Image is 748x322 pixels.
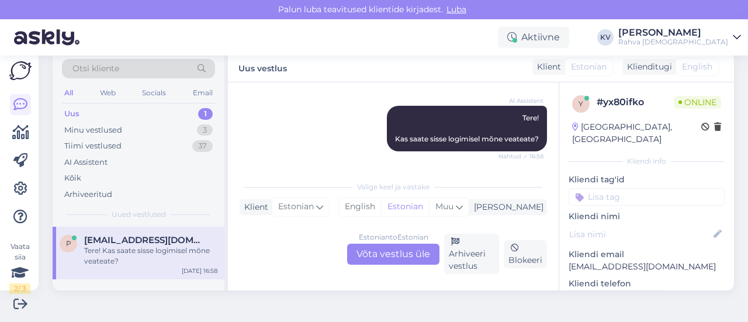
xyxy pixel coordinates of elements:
p: Kliendi email [569,248,725,261]
div: Arhiveeri vestlus [444,234,499,274]
div: 37 [192,140,213,152]
input: Lisa nimi [569,228,711,241]
div: Email [191,85,215,101]
div: [GEOGRAPHIC_DATA], [GEOGRAPHIC_DATA] [572,121,701,146]
span: Online [674,96,721,109]
span: English [682,61,712,73]
div: Uus [64,108,79,120]
div: Tere! Kas saate sisse logimisel mõne veateate? [84,245,217,266]
div: 2 / 3 [9,283,30,294]
div: [PERSON_NAME] [618,28,728,37]
span: Nähtud ✓ 16:58 [498,152,543,161]
span: AI Assistent [500,96,543,105]
div: All [62,85,75,101]
div: Kõik [64,172,81,184]
p: [EMAIL_ADDRESS][DOMAIN_NAME] [569,261,725,273]
p: Kliendi telefon [569,278,725,290]
span: Estonian [278,200,314,213]
div: AI Assistent [64,157,108,168]
div: Võta vestlus üle [347,244,439,265]
div: Tiimi vestlused [64,140,122,152]
p: Kliendi nimi [569,210,725,223]
div: Rahva [DEMOGRAPHIC_DATA] [618,37,728,47]
div: Klient [240,201,268,213]
div: KV [597,29,614,46]
div: Estonian [381,198,429,216]
a: [PERSON_NAME]Rahva [DEMOGRAPHIC_DATA] [618,28,741,47]
div: [DATE] 16:58 [182,266,217,275]
p: Kliendi tag'id [569,174,725,186]
div: Arhiveeritud [64,189,112,200]
div: [PERSON_NAME] [469,201,543,213]
div: Socials [140,85,168,101]
input: Lisa tag [569,188,725,206]
div: Kliendi info [569,156,725,167]
label: Uus vestlus [238,59,287,75]
div: # yx80ifko [597,95,674,109]
span: y [579,99,583,108]
div: Blokeeri [504,240,547,268]
span: Uued vestlused [112,209,166,220]
span: Estonian [571,61,607,73]
div: English [339,198,381,216]
span: press.kaidi@gmail.com [84,235,206,245]
div: Valige keel ja vastake [240,182,547,192]
div: Küsi telefoninumbrit [569,290,663,306]
span: Muu [435,201,453,212]
div: 1 [198,108,213,120]
div: Minu vestlused [64,124,122,136]
span: Otsi kliente [72,63,119,75]
div: Klient [532,61,561,73]
img: Askly Logo [9,61,32,80]
div: Estonian to Estonian [359,232,428,243]
div: Klienditugi [622,61,672,73]
div: Web [98,85,118,101]
span: Luba [443,4,470,15]
div: Aktiivne [498,27,569,48]
div: 3 [197,124,213,136]
span: p [66,239,71,248]
div: Vaata siia [9,241,30,294]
